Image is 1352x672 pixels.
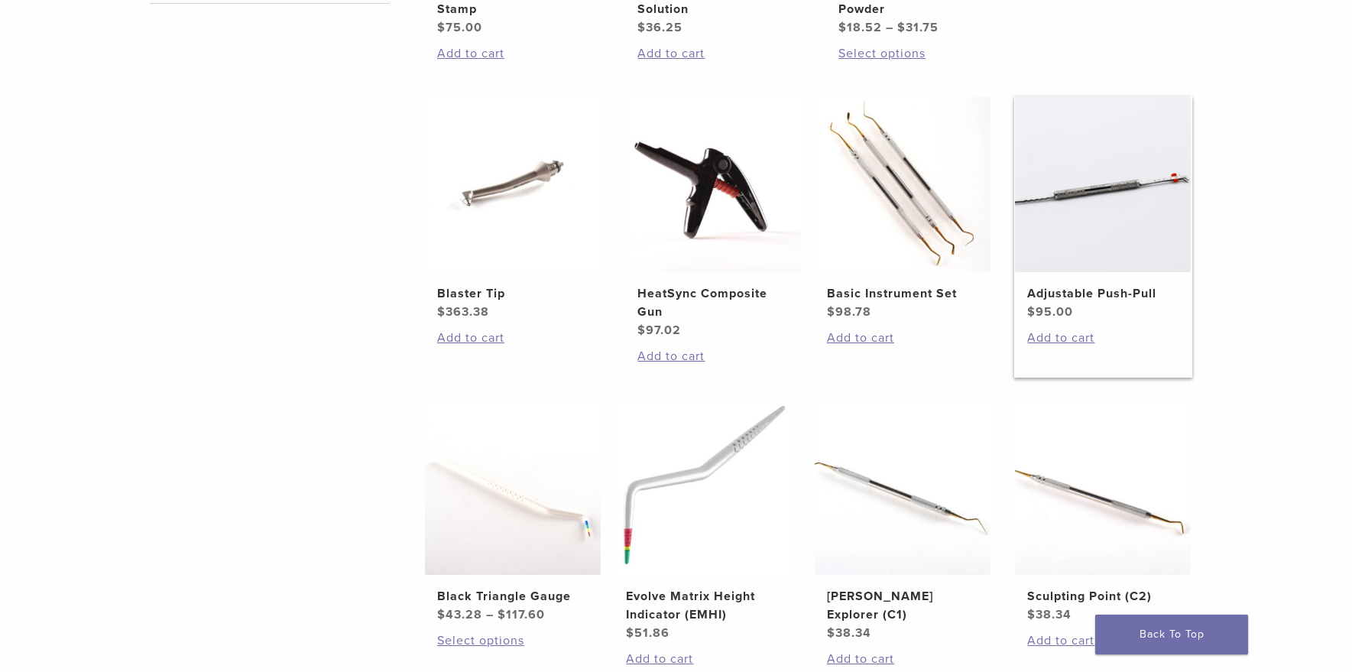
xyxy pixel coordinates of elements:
img: Clark Explorer (C1) [815,399,990,575]
img: Basic Instrument Set [815,96,990,272]
span: $ [838,20,847,35]
h2: Black Triangle Gauge [437,587,588,605]
a: Add to cart: “Basic Instrument Set” [827,329,978,347]
a: Add to cart: “Dual Color Disclosing Solution” [637,44,789,63]
span: $ [1027,607,1036,622]
h2: HeatSync Composite Gun [637,284,789,321]
a: Sculpting Point (C2)Sculpting Point (C2) $38.34 [1014,399,1192,624]
span: – [486,607,494,622]
a: Add to cart: “Sculpting Point (C2)” [1027,631,1179,650]
a: Basic Instrument SetBasic Instrument Set $98.78 [814,96,992,321]
a: Clark Explorer (C1)[PERSON_NAME] Explorer (C1) $38.34 [814,399,992,642]
h2: [PERSON_NAME] Explorer (C1) [827,587,978,624]
img: Blaster Tip [425,96,601,272]
span: $ [437,20,446,35]
bdi: 95.00 [1027,304,1073,320]
a: HeatSync Composite GunHeatSync Composite Gun $97.02 [624,96,802,339]
a: Blaster TipBlaster Tip $363.38 [424,96,602,321]
bdi: 363.38 [437,304,489,320]
bdi: 117.60 [498,607,545,622]
a: Add to cart: “Adjustable Push-Pull” [1027,329,1179,347]
img: HeatSync Composite Gun [625,96,801,272]
a: Adjustable Push-PullAdjustable Push-Pull $95.00 [1014,96,1192,321]
h2: Adjustable Push-Pull [1027,284,1179,303]
a: Add to cart: “Clark Explorer (C1)” [827,650,978,668]
bdi: 51.86 [626,625,670,641]
bdi: 31.75 [897,20,939,35]
img: Adjustable Push-Pull [1015,96,1191,272]
img: Sculpting Point (C2) [1015,399,1191,575]
a: Add to cart: “Bioclear Rubber Dam Stamp” [437,44,588,63]
span: $ [437,304,446,320]
h2: Sculpting Point (C2) [1027,587,1179,605]
bdi: 97.02 [637,323,681,338]
a: Back To Top [1095,615,1248,654]
a: Black Triangle GaugeBlack Triangle Gauge [424,399,602,624]
span: $ [637,323,646,338]
bdi: 43.28 [437,607,482,622]
span: $ [897,20,906,35]
img: Evolve Matrix Height Indicator (EMHI) [614,399,789,575]
a: Select options for “Black Triangle Gauge” [437,631,588,650]
span: $ [498,607,506,622]
h2: Evolve Matrix Height Indicator (EMHI) [626,587,777,624]
span: $ [437,607,446,622]
bdi: 38.34 [827,625,871,641]
a: Add to cart: “HeatSync Composite Gun” [637,347,789,365]
a: Evolve Matrix Height Indicator (EMHI)Evolve Matrix Height Indicator (EMHI) $51.86 [613,399,791,642]
span: $ [637,20,646,35]
bdi: 98.78 [827,304,871,320]
bdi: 75.00 [437,20,482,35]
img: Black Triangle Gauge [425,399,601,575]
span: $ [827,625,835,641]
bdi: 38.34 [1027,607,1072,622]
a: Select options for “Bioclear Blasting Powder” [838,44,990,63]
span: $ [1027,304,1036,320]
span: $ [827,304,835,320]
bdi: 36.25 [637,20,682,35]
h2: Blaster Tip [437,284,588,303]
bdi: 18.52 [838,20,882,35]
a: Add to cart: “Blaster Tip” [437,329,588,347]
a: Add to cart: “Evolve Matrix Height Indicator (EMHI)” [626,650,777,668]
span: – [886,20,893,35]
h2: Basic Instrument Set [827,284,978,303]
span: $ [626,625,634,641]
